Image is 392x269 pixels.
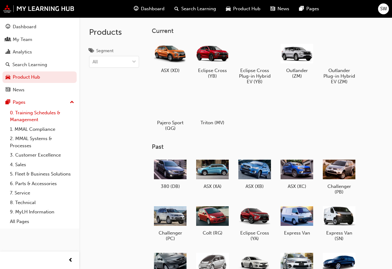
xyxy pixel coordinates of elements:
span: Search Learning [181,5,216,12]
a: search-iconSearch Learning [169,2,221,15]
h5: Express Van (SN) [323,230,355,241]
h5: ASX (XB) [238,184,271,189]
span: news-icon [270,5,275,13]
span: Dashboard [141,5,164,12]
a: Product Hub [2,71,77,83]
a: car-iconProduct Hub [221,2,265,15]
a: All Pages [7,217,77,226]
a: Outlander Plug-in Hybrid EV (ZM) [321,39,358,87]
span: tags-icon [89,48,94,54]
div: Segment [96,48,114,54]
a: 380 (DB) [152,156,189,192]
div: Analytics [13,48,32,56]
span: SW [380,5,387,12]
span: News [277,5,289,12]
button: SW [378,3,389,14]
h5: Express Van [281,230,313,236]
h3: Past [152,143,382,150]
span: Pages [306,5,319,12]
a: ASX (XB) [236,156,273,192]
div: Search Learning [12,61,47,68]
h5: 380 (DB) [154,184,187,189]
a: 7. Service [7,188,77,198]
a: Colt (RG) [194,202,231,238]
span: car-icon [226,5,231,13]
a: ASX (XA) [194,156,231,192]
div: News [13,86,25,93]
a: 1. MMAL Compliance [7,125,77,134]
a: Triton (MV) [194,92,231,128]
h5: Eclipse Cross (YA) [238,230,271,241]
a: ASX (XC) [278,156,316,192]
a: Express Van [278,202,316,238]
span: down-icon [132,58,136,66]
a: 2. MMAL Systems & Processes [7,134,77,150]
a: 8. Technical [7,198,77,207]
a: Eclipse Cross (YB) [194,39,231,81]
div: Pages [13,99,25,106]
img: mmal [3,5,74,13]
a: pages-iconPages [294,2,324,15]
a: ASX (XD) [152,39,189,75]
h5: ASX (XA) [196,184,229,189]
span: guage-icon [134,5,138,13]
button: Pages [2,97,77,108]
div: All [92,58,98,66]
span: guage-icon [6,24,10,30]
div: Dashboard [13,23,36,30]
span: prev-icon [68,257,73,264]
h5: Outlander Plug-in Hybrid EV (ZM) [323,68,355,84]
h5: Eclipse Cross (YB) [196,68,229,79]
h3: Current [152,27,382,34]
a: Analytics [2,46,77,58]
span: search-icon [174,5,179,13]
a: 9. MyLH Information [7,207,77,217]
a: News [2,84,77,96]
a: 5. Fleet & Business Solutions [7,169,77,179]
h2: Products [89,27,139,37]
span: chart-icon [6,49,10,55]
span: people-icon [6,37,10,43]
a: guage-iconDashboard [129,2,169,15]
a: Express Van (SN) [321,202,358,244]
h5: Challenger (PB) [323,184,355,195]
h5: Pajero Sport (QG) [154,120,187,131]
a: Dashboard [2,21,77,33]
span: up-icon [70,98,74,107]
a: Challenger (PB) [321,156,358,197]
a: news-iconNews [265,2,294,15]
a: 6. Parts & Accessories [7,179,77,189]
h5: ASX (XC) [281,184,313,189]
h5: Triton (MV) [196,120,229,125]
a: Eclipse Cross Plug-in Hybrid EV (YB) [236,39,273,87]
span: car-icon [6,75,10,80]
a: Pajero Sport (QG) [152,92,189,133]
span: search-icon [6,62,10,68]
a: Eclipse Cross (YA) [236,202,273,244]
span: pages-icon [6,100,10,105]
div: My Team [13,36,32,43]
a: 3. Customer Excellence [7,150,77,160]
a: Outlander (ZM) [278,39,316,81]
span: news-icon [6,87,10,93]
a: My Team [2,34,77,45]
a: 4. Sales [7,160,77,170]
h5: Outlander (ZM) [281,68,313,79]
button: DashboardMy TeamAnalyticsSearch LearningProduct HubNews [2,20,77,97]
a: Challenger (PC) [152,202,189,244]
h5: Eclipse Cross Plug-in Hybrid EV (YB) [238,68,271,84]
h5: Challenger (PC) [154,230,187,241]
span: pages-icon [299,5,304,13]
h5: Colt (RG) [196,230,229,236]
span: Product Hub [233,5,260,12]
a: 0. Training Schedules & Management [7,108,77,125]
a: Search Learning [2,59,77,71]
h5: ASX (XD) [154,68,187,73]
